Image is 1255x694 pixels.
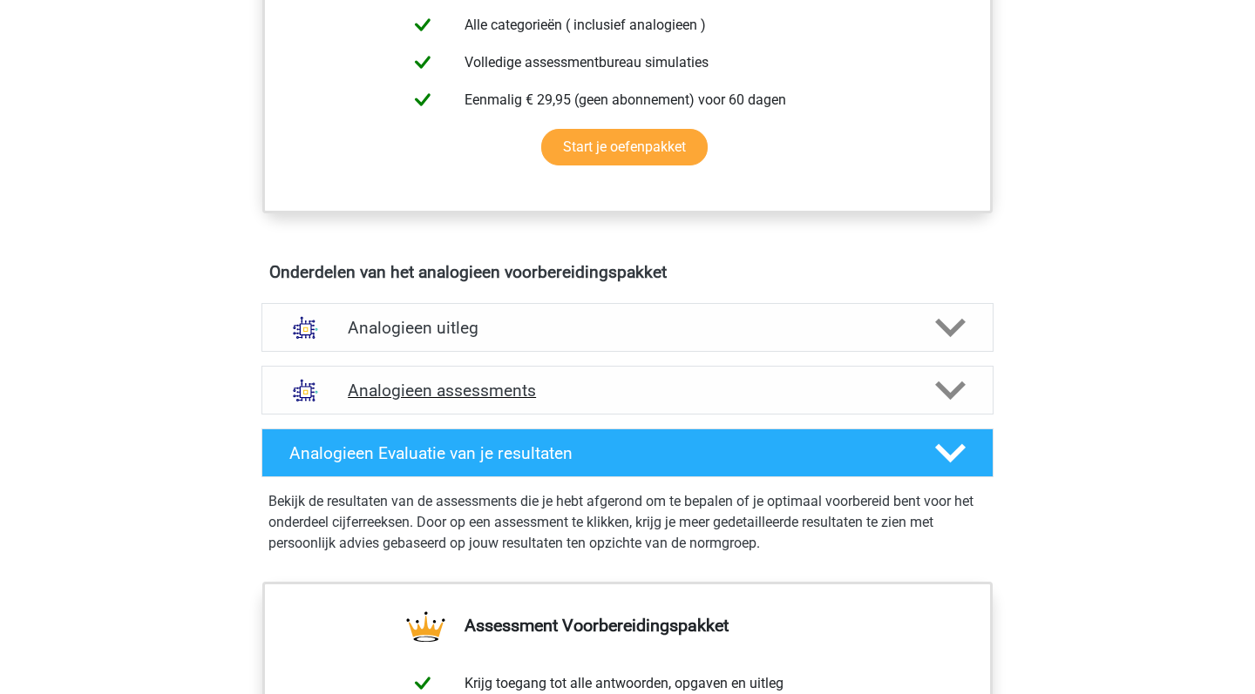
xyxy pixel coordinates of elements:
h4: Analogieen Evaluatie van je resultaten [289,443,907,463]
h4: Onderdelen van het analogieen voorbereidingspakket [269,262,986,282]
h4: Analogieen assessments [348,381,907,401]
img: analogieen assessments [283,368,328,413]
a: Analogieen Evaluatie van je resultaten [254,428,1001,477]
a: Start je oefenpakket [541,129,708,165]
a: assessments Analogieen assessments [254,366,1001,414]
p: Bekijk de resultaten van de assessments die je hebt afgerond om te bepalen of je optimaal voorber... [268,491,987,554]
a: uitleg Analogieen uitleg [254,303,1001,352]
img: analogieen uitleg [283,306,328,350]
h4: Analogieen uitleg [348,318,907,338]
